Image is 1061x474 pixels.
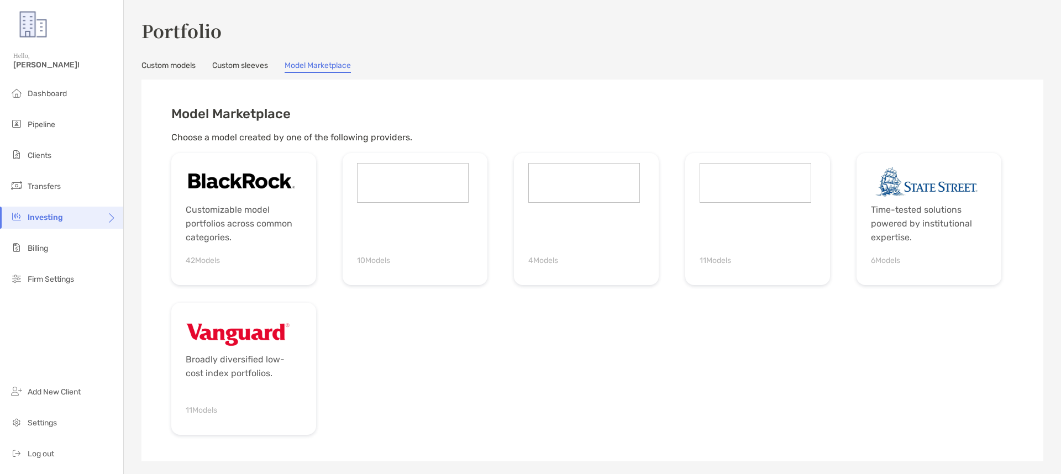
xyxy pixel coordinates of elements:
[171,130,1013,144] p: Choose a model created by one of the following providers.
[186,254,220,267] p: 42 Models
[141,61,196,73] a: Custom models
[13,4,53,44] img: Zoe Logo
[28,275,74,284] span: Firm Settings
[871,254,900,267] p: 6 Models
[10,415,23,429] img: settings icon
[171,106,1013,122] h3: Model Marketplace
[13,60,117,70] span: [PERSON_NAME]!
[28,89,67,98] span: Dashboard
[186,352,297,380] p: Broadly diversified low-cost index portfolios.
[10,385,23,398] img: add_new_client icon
[10,179,23,192] img: transfers icon
[871,203,983,244] p: Time-tested solutions powered by institutional expertise.
[10,117,23,130] img: pipeline icon
[28,387,81,397] span: Add New Client
[28,151,51,160] span: Clients
[357,254,390,267] p: 10 Models
[141,18,1043,43] h3: Portfolio
[10,210,23,223] img: investing icon
[186,203,297,244] p: Customizable model portfolios across common categories.
[871,163,983,203] img: state_street
[212,61,268,73] a: Custom sleeves
[186,163,297,203] img: blackrock
[700,254,731,267] p: 11 Models
[285,61,351,73] a: Model Marketplace
[357,163,469,203] img: morningstar
[10,446,23,460] img: logout icon
[10,148,23,161] img: clients icon
[186,403,217,417] p: 11 Models
[28,182,61,191] span: Transfers
[10,241,23,254] img: billing icon
[10,272,23,285] img: firm-settings icon
[528,163,640,203] img: msci
[528,254,558,267] p: 4 Models
[28,418,57,428] span: Settings
[28,449,54,459] span: Log out
[28,120,55,129] span: Pipeline
[186,313,297,352] img: vanguard
[28,213,63,222] span: Investing
[28,244,48,253] span: Billing
[10,86,23,99] img: dashboard icon
[700,163,811,203] img: smartleaf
